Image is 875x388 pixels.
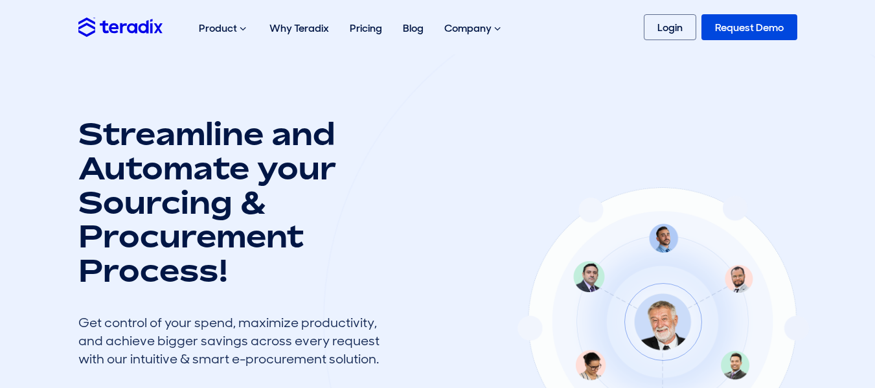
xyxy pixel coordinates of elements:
a: Login [644,14,696,40]
div: Get control of your spend, maximize productivity, and achieve bigger savings across every request... [78,314,389,368]
div: Company [434,8,514,49]
a: Pricing [339,8,392,49]
h1: Streamline and Automate your Sourcing & Procurement Process! [78,117,389,288]
a: Why Teradix [259,8,339,49]
div: Product [188,8,259,49]
a: Blog [392,8,434,49]
img: Teradix logo [78,17,163,36]
a: Request Demo [701,14,797,40]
